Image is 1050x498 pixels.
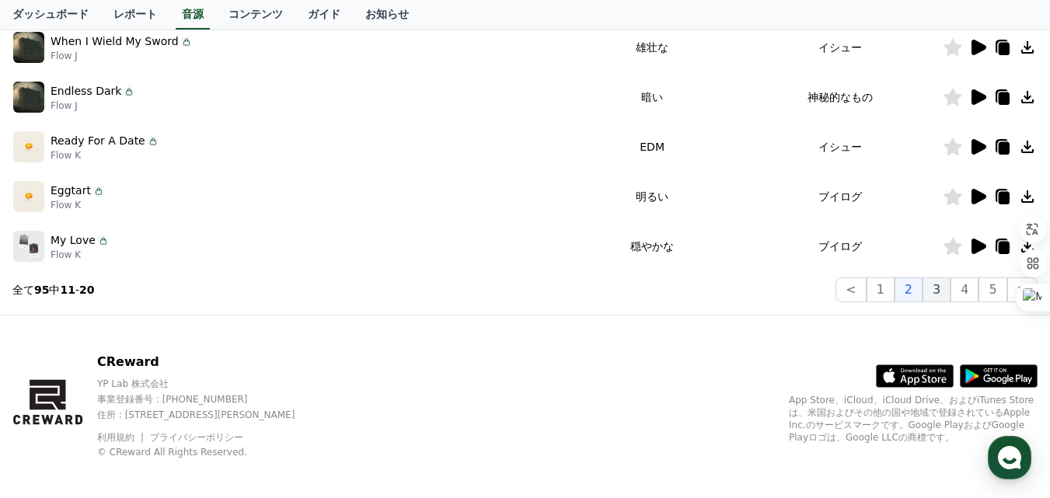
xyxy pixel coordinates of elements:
[789,394,1038,444] p: App Store、iCloud、iCloud Drive、およびiTunes Storeは、米国およびその他の国や地域で登録されているApple Inc.のサービスマークです。Google P...
[60,284,75,296] strong: 11
[567,122,738,172] td: EDM
[97,353,322,371] p: CReward
[150,432,243,443] a: プライバシーポリシー
[79,284,94,296] strong: 20
[1007,277,1038,302] button: >
[201,369,298,408] a: Settings
[40,392,67,405] span: Home
[51,33,179,50] p: When I Wield My Sword
[923,277,951,302] button: 3
[51,149,159,162] p: Flow K
[51,99,135,112] p: Flow J
[567,172,738,221] td: 明るい
[51,249,110,261] p: Flow K
[97,409,322,421] p: 住所 : [STREET_ADDRESS][PERSON_NAME]
[129,393,175,406] span: Messages
[51,133,145,149] p: Ready For A Date
[51,183,91,199] p: Eggtart
[97,432,146,443] a: 利用規約
[97,393,322,406] p: 事業登録番号 : [PHONE_NUMBER]
[867,277,895,302] button: 1
[567,23,738,72] td: 雄壮な
[738,72,943,122] td: 神秘的なもの
[103,369,201,408] a: Messages
[738,122,943,172] td: イシュー
[738,172,943,221] td: ブイログ
[51,199,105,211] p: Flow K
[738,23,943,72] td: イシュー
[5,369,103,408] a: Home
[978,277,1006,302] button: 5
[835,277,866,302] button: <
[51,83,121,99] p: Endless Dark
[13,181,44,212] img: music
[951,277,978,302] button: 4
[13,82,44,113] img: music
[97,446,322,458] p: © CReward All Rights Reserved.
[13,231,44,262] img: music
[895,277,923,302] button: 2
[13,32,44,63] img: music
[738,221,943,271] td: ブイログ
[13,131,44,162] img: music
[567,221,738,271] td: 穏やかな
[567,72,738,122] td: 暗い
[230,392,268,405] span: Settings
[51,50,193,62] p: Flow J
[12,282,95,298] p: 全て 中 -
[51,232,96,249] p: My Love
[34,284,49,296] strong: 95
[97,378,322,390] p: YP Lab 株式会社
